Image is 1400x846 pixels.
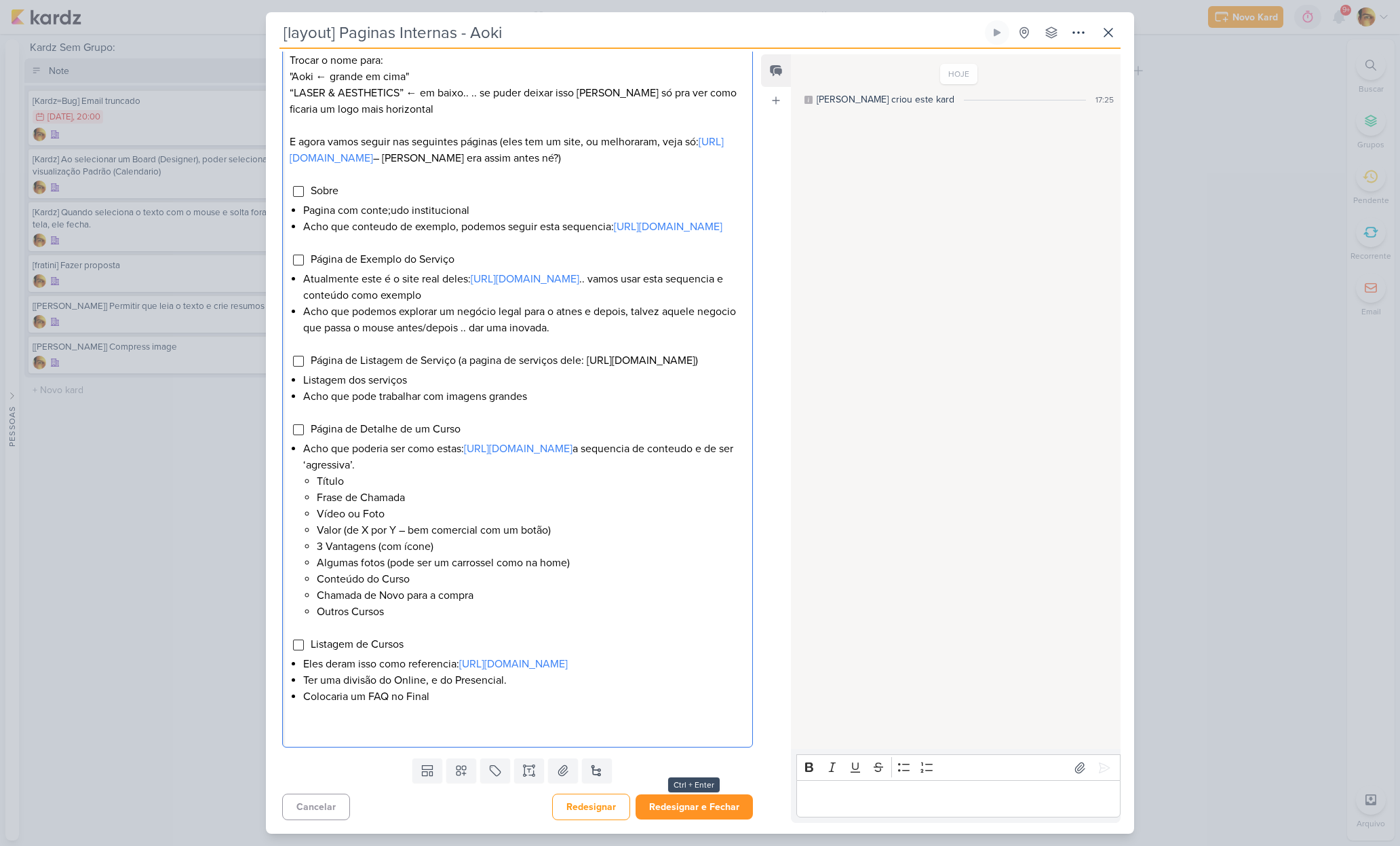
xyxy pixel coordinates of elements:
[552,794,630,820] button: Redesignar
[471,272,579,286] a: [URL][DOMAIN_NAME]
[290,52,745,69] p: Trocar o nome para:
[290,69,745,117] p: "Aoki ← grande em cima" “LASER & AESTHETICS” ← em baixo.. .. se puder deixar isso [PERSON_NAME] s...
[317,490,745,506] li: Frase de Chamada
[303,304,745,336] li: Acho que podemos explorar um negócio legal para o atnes e depois, talvez aquele negocio que passa...
[303,271,745,304] li: Atualmente este é o site real deles: .. vamos usar esta sequencia e conteúdo como exemplo
[464,442,572,456] a: [URL][DOMAIN_NAME]
[290,134,745,166] p: E agora vamos seguir nas seguintes páginas (eles tem um site, ou melhoraram, veja só: – [PERSON_N...
[303,672,745,688] li: Ter uma divisão do Online, e do Presencial.
[311,184,338,198] span: Sobre
[804,96,813,104] div: Este log é visível à todos no kard
[317,571,745,587] li: Conteúdo do Curso
[303,688,745,705] li: Colocaria um FAQ no Final
[311,354,698,367] span: Página de Listagem de Serviço (a pagina de serviços dele: [URL][DOMAIN_NAME])
[796,754,1121,781] div: Editor toolbar
[282,794,350,820] button: Cancelar
[311,253,454,266] span: Página de Exemplo do Serviço
[303,202,745,219] li: Pagina com conte;udo institucional
[817,92,954,107] div: Leandro criou este kard
[992,27,1003,38] div: Ligar relógio
[311,422,461,436] span: Página de Detalhe de um Curso
[796,780,1121,817] div: Editor editing area: main
[279,20,982,45] input: Kard Sem Título
[317,587,745,604] li: Chamada de Novo para a compra
[636,794,753,820] button: Redesignar e Fechar
[317,506,745,522] li: Vídeo ou Foto
[317,555,745,571] li: Algumas fotos (pode ser um carrossel como na home)
[303,656,745,672] li: Eles deram isso como referencia:
[317,538,745,555] li: 3 Vantagens (com ícone)
[303,388,745,405] li: Acho que pode trabalhar com imagens grandes
[303,441,745,620] li: Acho que poderia ser como estas: a sequencia de conteudo e de ser ‘agressiva’.
[614,220,722,234] a: [URL][DOMAIN_NAME]
[303,219,745,235] li: Acho que conteudo de exemplo, podemos seguir esta sequencia:
[317,522,745,538] li: Valor (de X por Y – bem comercial com um botão)
[317,473,745,490] li: Título
[1095,94,1114,106] div: 17:25
[311,638,404,651] span: Listagem de Cursos
[317,604,745,620] li: Outros Cursos
[668,777,720,792] div: Ctrl + Enter
[459,657,568,671] a: [URL][DOMAIN_NAME]
[303,372,745,388] li: Listagem dos serviços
